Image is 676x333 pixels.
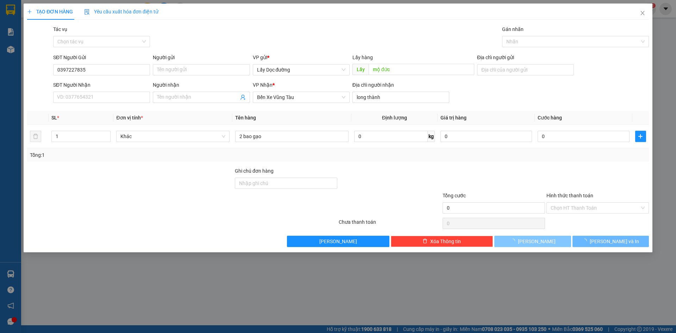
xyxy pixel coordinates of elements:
[494,236,571,247] button: [PERSON_NAME]
[352,55,373,60] span: Lấy hàng
[582,239,590,243] span: loading
[382,115,407,121] span: Định lượng
[30,151,261,159] div: Tổng: 1
[51,115,57,121] span: SL
[153,81,250,89] div: Người nhận
[253,54,350,61] div: VP gửi
[338,218,442,230] div: Chưa thanh toán
[235,131,349,142] input: VD: Bàn, Ghế
[116,115,143,121] span: Đơn vị tính
[53,81,150,89] div: SĐT Người Nhận
[352,92,449,103] input: Địa chỉ của người nhận
[84,9,90,15] img: icon
[235,168,274,174] label: Ghi chú đơn hàng
[640,10,645,16] span: close
[257,92,345,103] span: Bến Xe Vũng Tàu
[428,131,435,142] span: kg
[546,193,593,198] label: Hình thức thanh toán
[440,131,532,142] input: 0
[477,64,574,75] input: Địa chỉ của người gửi
[440,115,467,121] span: Giá trị hàng
[240,94,246,100] span: user-add
[30,131,41,142] button: delete
[153,54,250,61] div: Người gửi
[423,239,427,244] span: delete
[235,178,337,189] input: Ghi chú đơn hàng
[352,81,449,89] div: Địa chỉ người nhận
[287,236,389,247] button: [PERSON_NAME]
[633,4,652,23] button: Close
[120,131,225,142] span: Khác
[538,115,562,121] span: Cước hàng
[27,9,73,14] span: TẠO ĐƠN HÀNG
[257,64,345,75] span: Lấy Dọc đường
[319,238,357,245] span: [PERSON_NAME]
[502,26,524,32] label: Gán nhãn
[635,131,646,142] button: plus
[430,238,461,245] span: Xóa Thông tin
[235,115,256,121] span: Tên hàng
[477,54,574,61] div: Địa chỉ người gửi
[636,134,646,139] span: plus
[253,82,273,88] span: VP Nhận
[352,64,369,75] span: Lấy
[369,64,474,75] input: Dọc đường
[391,236,493,247] button: deleteXóa Thông tin
[510,239,518,243] span: loading
[27,9,32,14] span: plus
[84,9,158,14] span: Yêu cầu xuất hóa đơn điện tử
[590,238,639,245] span: [PERSON_NAME] và In
[443,193,466,198] span: Tổng cước
[53,26,67,32] label: Tác vụ
[572,236,649,247] button: [PERSON_NAME] và In
[518,238,556,245] span: [PERSON_NAME]
[53,54,150,61] div: SĐT Người Gửi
